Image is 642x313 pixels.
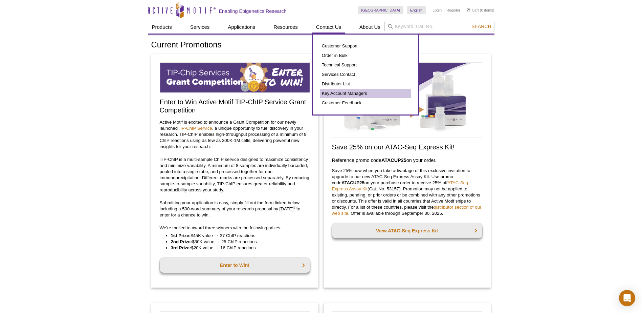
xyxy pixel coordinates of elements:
p: Active Motif is excited to announce a Grant Competition for our newly launched , a unique opportu... [160,119,310,150]
a: About Us [355,21,384,34]
strong: 1st Prize: [171,233,191,238]
li: $30K value → 25 ChIP reactions [171,239,303,245]
a: Customer Support [320,41,411,51]
sup: th [293,205,296,209]
a: Enter to Win! [160,258,310,273]
a: Cart [467,8,479,13]
a: TIP-ChIP Service [178,126,212,131]
img: Your Cart [467,8,470,12]
p: Submitting your application is easy, simply fill out the form linked below including a 500-word s... [160,200,310,218]
a: Services [186,21,214,34]
a: English [407,6,426,14]
strong: 3rd Prize: [171,245,191,250]
h2: Save 25% on our ATAC-Seq Express Kit! [332,143,482,151]
p: Save 25% now when you take advantage of this exclusive invitation to upgrade to our new ATAC-Seq ... [332,168,482,216]
a: Applications [224,21,259,34]
strong: ATACUP25 [381,158,406,163]
a: Contact Us [312,21,345,34]
button: Search [469,23,493,29]
strong: 2nd Prize: [171,239,192,244]
li: $20K value → 16 ChIP reactions [171,245,303,251]
a: Register [446,8,460,13]
li: $45K value → 37 ChIP reactions [171,233,303,239]
li: | [444,6,445,14]
h2: Enter to Win Active Motif TIP-ChIP Service Grant Competition [160,98,310,114]
li: (0 items) [467,6,494,14]
a: Order in Bulk [320,51,411,60]
a: Technical Support [320,60,411,70]
a: Resources [269,21,302,34]
h3: Reference promo code on your order. [332,156,482,164]
p: TIP-ChIP is a multi-sample ChIP service designed to maximize consistency and minimize variability... [160,156,310,193]
span: Search [471,24,491,29]
a: Services Contact [320,70,411,79]
a: Login [433,8,442,13]
a: Products [148,21,176,34]
a: [GEOGRAPHIC_DATA] [358,6,404,14]
a: Distributor List [320,79,411,89]
a: Key Account Managers [320,89,411,98]
p: We’re thrilled to award three winners with the following prizes: [160,225,310,231]
a: Customer Feedback [320,98,411,108]
h2: Enabling Epigenetics Research [219,8,287,14]
h1: Current Promotions [151,40,491,50]
input: Keyword, Cat. No. [384,21,494,32]
a: View ATAC-Seq Express Kit [332,223,482,238]
div: Open Intercom Messenger [619,290,635,306]
img: TIP-ChIP Service Grant Competition [160,62,310,93]
strong: ATACUP25 [341,180,364,185]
